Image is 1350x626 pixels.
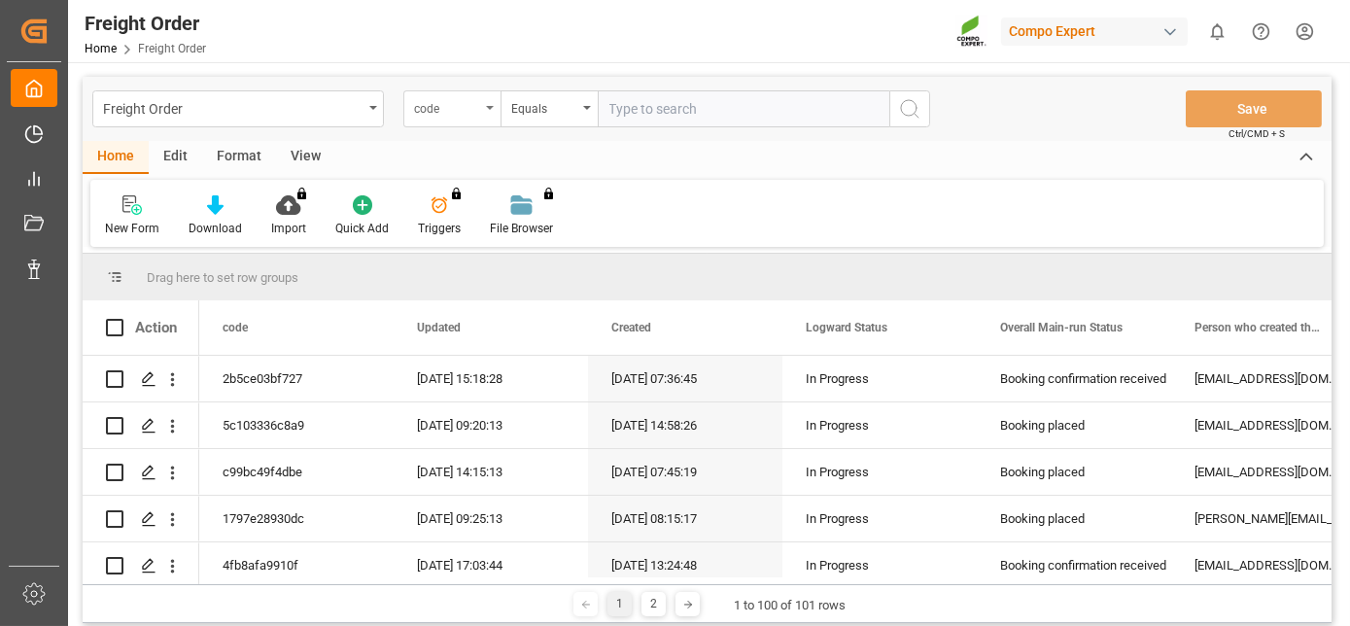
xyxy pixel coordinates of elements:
[394,542,588,588] div: [DATE] 17:03:44
[511,95,577,118] div: Equals
[734,596,846,615] div: 1 to 100 of 101 rows
[588,542,782,588] div: [DATE] 13:24:48
[806,497,953,541] div: In Progress
[1000,497,1148,541] div: Booking placed
[1001,13,1195,50] button: Compo Expert
[199,356,394,401] div: 2b5ce03bf727
[1229,126,1285,141] span: Ctrl/CMD + S
[806,403,953,448] div: In Progress
[588,449,782,495] div: [DATE] 07:45:19
[806,450,953,495] div: In Progress
[103,95,363,120] div: Freight Order
[598,90,889,127] input: Type to search
[588,496,782,541] div: [DATE] 08:15:17
[1000,403,1148,448] div: Booking placed
[1001,17,1188,46] div: Compo Expert
[641,592,666,616] div: 2
[83,402,199,449] div: Press SPACE to select this row.
[223,321,248,334] span: code
[1000,543,1148,588] div: Booking confirmation received
[199,402,394,448] div: 5c103336c8a9
[335,220,389,237] div: Quick Add
[83,542,199,589] div: Press SPACE to select this row.
[394,496,588,541] div: [DATE] 09:25:13
[276,141,335,174] div: View
[92,90,384,127] button: open menu
[1000,450,1148,495] div: Booking placed
[806,543,953,588] div: In Progress
[394,402,588,448] div: [DATE] 09:20:13
[199,496,394,541] div: 1797e28930dc
[85,42,117,55] a: Home
[83,356,199,402] div: Press SPACE to select this row.
[83,449,199,496] div: Press SPACE to select this row.
[1186,90,1322,127] button: Save
[1195,10,1239,53] button: show 0 new notifications
[417,321,461,334] span: Updated
[105,220,159,237] div: New Form
[607,592,632,616] div: 1
[202,141,276,174] div: Format
[85,9,206,38] div: Freight Order
[189,220,242,237] div: Download
[199,449,394,495] div: c99bc49f4dbe
[956,15,987,49] img: Screenshot%202023-09-29%20at%2010.02.21.png_1712312052.png
[889,90,930,127] button: search button
[611,321,651,334] span: Created
[1000,357,1148,401] div: Booking confirmation received
[806,321,887,334] span: Logward Status
[1000,321,1123,334] span: Overall Main-run Status
[1194,321,1325,334] span: Person who created the Object Mail Address
[394,449,588,495] div: [DATE] 14:15:13
[147,270,298,285] span: Drag here to set row groups
[806,357,953,401] div: In Progress
[394,356,588,401] div: [DATE] 15:18:28
[83,496,199,542] div: Press SPACE to select this row.
[199,542,394,588] div: 4fb8afa9910f
[403,90,501,127] button: open menu
[414,95,480,118] div: code
[1239,10,1283,53] button: Help Center
[501,90,598,127] button: open menu
[588,402,782,448] div: [DATE] 14:58:26
[135,319,177,336] div: Action
[149,141,202,174] div: Edit
[588,356,782,401] div: [DATE] 07:36:45
[83,141,149,174] div: Home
